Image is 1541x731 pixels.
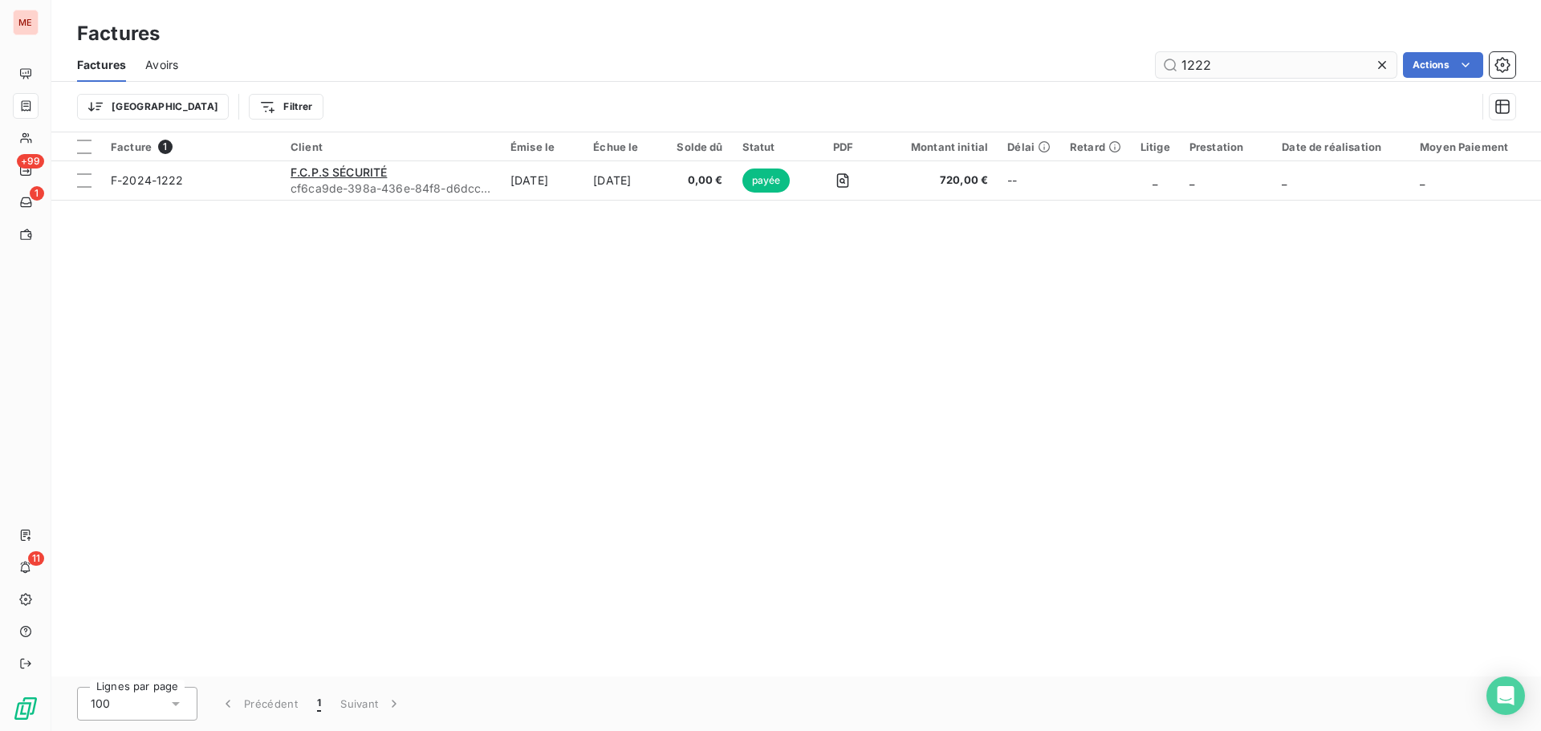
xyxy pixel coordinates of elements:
div: Date de réalisation [1282,140,1401,153]
div: Prestation [1189,140,1263,153]
span: cf6ca9de-398a-436e-84f8-d6dcc1795ed0 [291,181,491,197]
span: _ [1153,173,1157,187]
div: PDF [814,140,872,153]
span: Factures [77,57,126,73]
span: 1 [30,186,44,201]
div: Délai [1007,140,1051,153]
div: Litige [1141,140,1170,153]
div: Montant initial [892,140,988,153]
span: 1 [317,696,321,712]
td: -- [998,161,1060,200]
button: Précédent [210,687,307,721]
button: Filtrer [249,94,323,120]
div: Solde dû [677,140,722,153]
input: Rechercher [1156,52,1397,78]
span: _ [1420,173,1425,187]
span: Facture [111,140,152,153]
button: 1 [307,687,331,721]
span: _ [1189,173,1194,187]
div: Retard [1070,140,1121,153]
div: ME [13,10,39,35]
button: [GEOGRAPHIC_DATA] [77,94,229,120]
span: 1 [158,140,173,154]
div: Open Intercom Messenger [1486,676,1525,715]
span: 0,00 € [677,173,722,189]
div: Client [291,140,491,153]
div: Moyen Paiement [1420,140,1527,153]
span: _ [1282,173,1287,187]
span: 720,00 € [892,173,988,189]
div: Émise le [510,140,574,153]
span: +99 [17,154,44,169]
button: Actions [1403,52,1483,78]
span: F.C.P.S SÉCURITÉ [291,165,387,179]
td: [DATE] [501,161,583,200]
span: payée [742,169,791,193]
img: Logo LeanPay [13,696,39,721]
span: 100 [91,696,110,712]
div: Statut [742,140,795,153]
span: Avoirs [145,57,178,73]
h3: Factures [77,19,160,48]
span: 11 [28,551,44,566]
button: Suivant [331,687,412,721]
td: [DATE] [583,161,667,200]
span: F-2024-1222 [111,173,184,187]
div: Échue le [593,140,657,153]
